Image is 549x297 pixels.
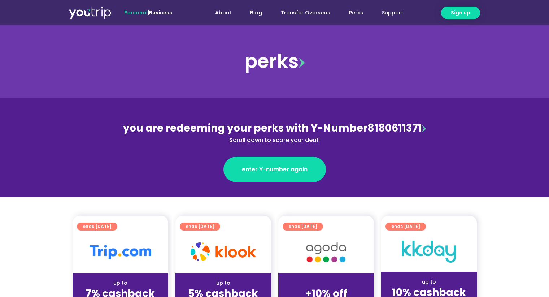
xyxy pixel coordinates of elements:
[241,6,271,20] a: Blog
[391,223,420,231] span: ends [DATE]
[385,223,426,231] a: ends [DATE]
[124,9,148,16] span: Personal
[451,9,470,17] span: Sign up
[387,278,471,286] div: up to
[283,223,323,231] a: ends [DATE]
[340,6,372,20] a: Perks
[124,9,172,16] span: |
[83,223,112,231] span: ends [DATE]
[149,9,172,16] a: Business
[288,223,317,231] span: ends [DATE]
[319,279,333,287] span: up to
[118,121,431,145] div: 8180611371
[372,6,413,20] a: Support
[242,165,308,174] span: enter Y-number again
[118,136,431,145] div: Scroll down to score your deal!
[223,157,326,182] a: enter Y-number again
[78,279,162,287] div: up to
[180,223,220,231] a: ends [DATE]
[271,6,340,20] a: Transfer Overseas
[186,223,214,231] span: ends [DATE]
[206,6,241,20] a: About
[123,121,367,135] span: you are redeeming your perks with Y-Number
[192,6,413,20] nav: Menu
[181,279,265,287] div: up to
[77,223,117,231] a: ends [DATE]
[441,7,480,19] a: Sign up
